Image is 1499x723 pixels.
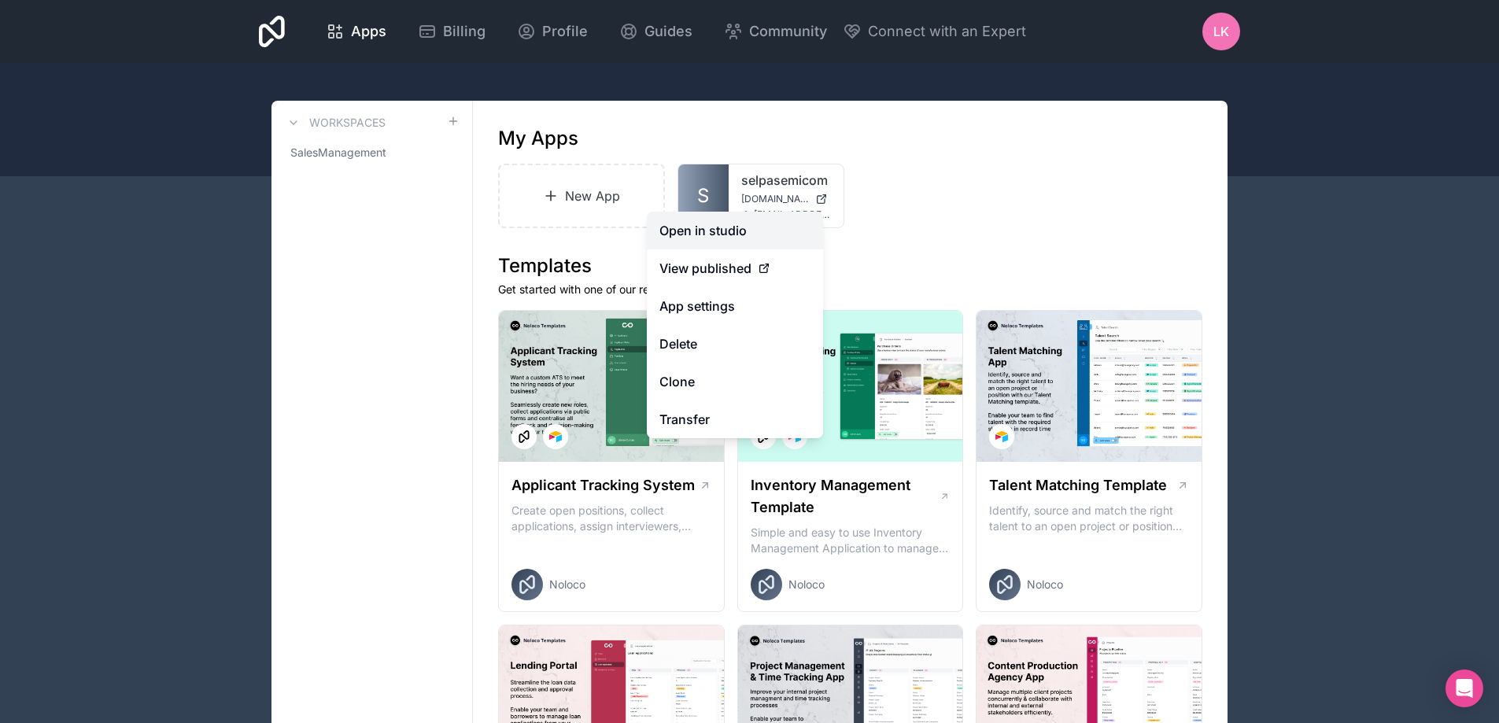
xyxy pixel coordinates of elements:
h1: Talent Matching Template [989,474,1167,496]
a: Transfer [647,400,823,438]
a: Apps [313,14,399,49]
span: Guides [644,20,692,42]
span: Community [749,20,827,42]
a: Workspaces [284,113,386,132]
span: Billing [443,20,486,42]
h1: My Apps [498,126,578,151]
a: selpasemicom [741,171,831,190]
span: Noloco [549,577,585,592]
a: New App [498,164,665,228]
span: Connect with an Expert [868,20,1026,42]
span: LK [1213,22,1229,41]
a: Clone [647,363,823,400]
a: Open in studio [647,212,823,249]
a: App settings [647,287,823,325]
a: [DOMAIN_NAME] [741,193,831,205]
span: S [697,183,709,208]
a: S [678,164,729,227]
span: Noloco [788,577,825,592]
p: Get started with one of our ready-made templates [498,282,1202,297]
a: Billing [405,14,498,49]
button: Delete [647,325,823,363]
span: Apps [351,20,386,42]
a: Profile [504,14,600,49]
img: Airtable Logo [549,430,562,443]
p: Identify, source and match the right talent to an open project or position with our Talent Matchi... [989,503,1189,534]
h1: Templates [498,253,1202,279]
a: Community [711,14,840,49]
h1: Inventory Management Template [751,474,940,518]
button: Connect with an Expert [843,20,1026,42]
span: View published [659,259,751,278]
span: [EMAIL_ADDRESS][DOMAIN_NAME] [754,208,831,221]
h3: Workspaces [309,115,386,131]
p: Create open positions, collect applications, assign interviewers, centralise candidate feedback a... [511,503,711,534]
a: View published [647,249,823,287]
span: Profile [542,20,588,42]
a: SalesManagement [284,138,460,167]
p: Simple and easy to use Inventory Management Application to manage your stock, orders and Manufact... [751,525,951,556]
div: Open Intercom Messenger [1445,670,1483,707]
span: Noloco [1027,577,1063,592]
span: [DOMAIN_NAME] [741,193,809,205]
h1: Applicant Tracking System [511,474,695,496]
img: Airtable Logo [995,430,1008,443]
span: SalesManagement [290,145,386,160]
a: Guides [607,14,705,49]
